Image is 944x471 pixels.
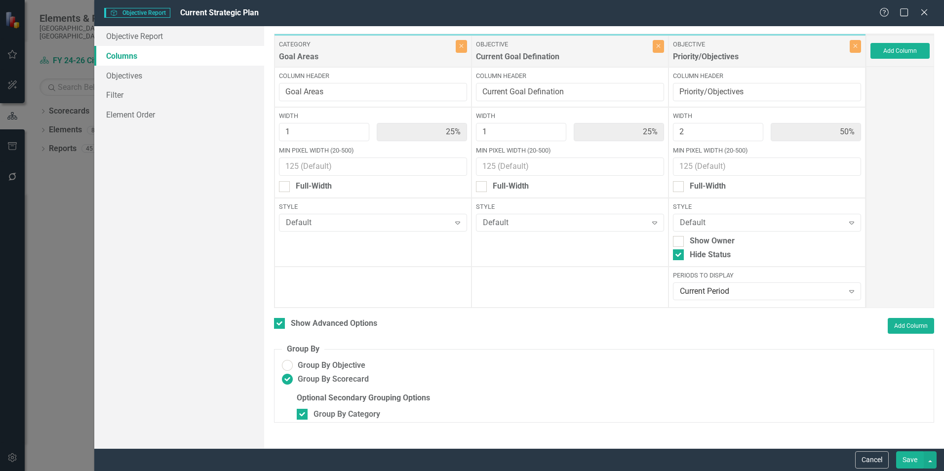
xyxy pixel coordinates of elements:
div: Default [286,217,449,229]
input: Column Width [476,123,566,141]
input: Objectives [673,83,861,101]
a: Objectives [94,66,264,85]
button: Cancel [855,451,889,469]
label: Style [476,202,664,211]
div: Priority/Objectives [673,51,847,68]
label: Periods to Display [673,271,861,280]
div: Default [680,217,843,229]
div: Current Period [680,286,843,297]
legend: Group By [282,344,324,355]
label: Style [673,202,861,211]
a: Element Order [94,105,264,124]
label: Category [279,40,453,49]
div: Full-Width [690,181,726,192]
div: Current Goal Defination [476,51,650,68]
span: Group By Objective [298,360,365,371]
span: Objective Report [104,8,170,18]
label: Column Header [476,72,664,80]
label: Style [279,202,467,211]
input: 125 (Default) [673,157,861,176]
div: Group By Category [314,409,380,420]
label: Min Pixel Width (20-500) [673,146,861,155]
label: Column Header [673,72,861,80]
input: 125 (Default) [476,157,664,176]
label: Column Header [279,72,467,80]
div: Full-Width [493,181,529,192]
label: Width [476,112,664,120]
div: Show Advanced Options [291,318,377,329]
label: Objective [673,40,847,49]
div: Goal Areas [279,51,453,68]
div: Show Owner [690,235,735,247]
button: Save [896,451,924,469]
button: Add Column [870,43,930,59]
input: Categories [279,83,467,101]
label: Objective [476,40,650,49]
input: 125 (Default) [279,157,467,176]
div: Default [483,217,646,229]
label: Min Pixel Width (20-500) [279,146,467,155]
div: Hide Status [690,249,731,261]
label: Min Pixel Width (20-500) [476,146,664,155]
label: Optional Secondary Grouping Options [297,392,926,404]
label: Width [673,112,861,120]
button: Add Column [888,318,934,334]
div: Full-Width [296,181,332,192]
a: Filter [94,85,264,105]
span: Group By Scorecard [298,374,369,385]
a: Columns [94,46,264,66]
label: Width [279,112,467,120]
a: Objective Report [94,26,264,46]
input: Notes [476,83,664,101]
input: Column Width [279,123,369,141]
input: Column Width [673,123,763,141]
span: Current Strategic Plan [180,8,259,17]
